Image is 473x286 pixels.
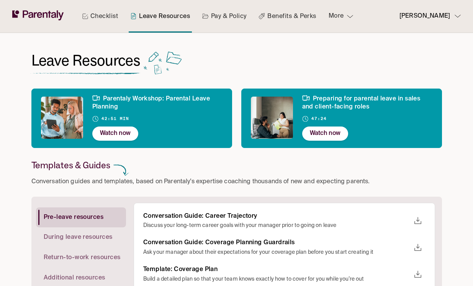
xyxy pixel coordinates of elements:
h6: Parentaly Workshop: Parental Leave Planning [92,95,223,111]
a: Preparing for parental leave in sales and client-facing roles47:24Watch now [241,89,442,135]
p: Conversation guides and templates, based on Parentaly’s expertise coaching thousands of new and e... [31,177,370,187]
p: [PERSON_NAME] [399,11,450,21]
h6: Template: Coverage Plan [143,266,410,274]
p: Watch now [310,128,340,139]
a: Parentaly Workshop: Parental Leave Planning42:51 minWatch now [31,89,232,135]
p: Ask your manager about their expectations for your coverage plan before you start creating it [143,248,410,256]
h6: Conversation Guide: Coverage Planning Guardrails [143,239,410,247]
h6: 42:51 min [101,115,129,123]
button: download [410,240,426,255]
p: Discuss your long-term career goals with your manager prior to going on leave [143,222,410,230]
h1: Leave [31,51,141,70]
button: download [410,267,426,282]
span: Resources [72,51,140,70]
span: During leave resources [44,233,113,242]
span: Return-to-work resources [44,254,121,262]
h6: 47:24 [311,115,327,123]
p: Build a detailed plan so that your team knows exactly how to cover for you while you’re out [143,275,410,283]
button: download [410,213,426,228]
span: Additional resources [44,274,105,282]
h6: Preparing for parental leave in sales and client-facing roles [302,95,432,111]
button: Watch now [92,127,138,141]
p: Watch now [100,128,131,139]
h6: Conversation Guide: Career Trajectory [143,212,410,220]
h6: Templates & Guides [31,159,110,171]
button: Watch now [302,127,348,141]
